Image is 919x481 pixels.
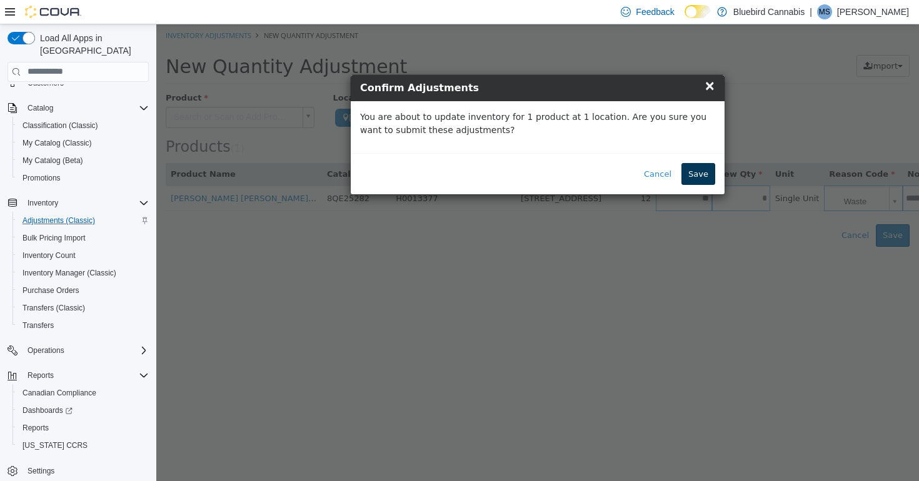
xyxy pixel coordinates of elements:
button: Reports [23,368,59,383]
span: Bulk Pricing Import [23,233,86,243]
button: Inventory [23,196,63,211]
span: Canadian Compliance [18,385,149,400]
span: Classification (Classic) [18,118,149,133]
span: Adjustments (Classic) [23,216,95,226]
span: Reports [23,368,149,383]
button: Inventory [3,194,154,212]
a: Dashboards [18,403,78,418]
p: | [810,4,812,19]
span: Classification (Classic) [23,121,98,131]
button: Operations [23,343,69,358]
a: Bulk Pricing Import [18,231,91,245]
span: Inventory Count [18,248,149,263]
span: Operations [23,343,149,358]
span: Washington CCRS [18,438,149,453]
p: You are about to update inventory for 1 product at 1 location. Are you sure you want to submit th... [204,86,559,112]
button: [US_STATE] CCRS [13,437,154,454]
span: Purchase Orders [23,285,79,295]
a: [US_STATE] CCRS [18,438,93,453]
span: My Catalog (Beta) [23,156,83,166]
span: Transfers (Classic) [18,300,149,315]
a: Promotions [18,171,66,186]
p: Bluebird Cannabis [733,4,805,19]
a: Inventory Count [18,248,81,263]
span: My Catalog (Beta) [18,153,149,168]
span: Inventory Manager (Classic) [18,265,149,280]
a: My Catalog (Beta) [18,153,88,168]
button: Catalog [3,99,154,117]
a: Transfers (Classic) [18,300,90,315]
span: Inventory Manager (Classic) [23,268,116,278]
div: Matt Sicoli [817,4,832,19]
span: Dashboards [18,403,149,418]
span: Reports [18,420,149,435]
span: Transfers [18,318,149,333]
span: Adjustments (Classic) [18,213,149,228]
span: Purchase Orders [18,283,149,298]
button: Classification (Classic) [13,117,154,134]
h4: Confirm Adjustments [204,56,559,71]
img: Cova [25,6,81,18]
span: Canadian Compliance [23,388,96,398]
button: Inventory Count [13,247,154,264]
span: Feedback [636,6,674,18]
button: Promotions [13,169,154,187]
button: Reports [3,367,154,384]
a: Dashboards [13,402,154,419]
span: × [548,54,559,69]
span: Reports [28,370,54,380]
button: Operations [3,342,154,359]
span: Dashboards [23,405,73,415]
span: Load All Apps in [GEOGRAPHIC_DATA] [35,32,149,57]
span: Transfers (Classic) [23,303,85,313]
button: Inventory Manager (Classic) [13,264,154,282]
span: Transfers [23,320,54,330]
button: Catalog [23,101,58,116]
a: Settings [23,464,59,479]
button: Transfers (Classic) [13,299,154,317]
a: Inventory Manager (Classic) [18,265,121,280]
input: Dark Mode [685,5,711,18]
a: My Catalog (Classic) [18,136,97,151]
button: My Catalog (Beta) [13,152,154,169]
a: Reports [18,420,54,435]
span: Promotions [18,171,149,186]
a: Classification (Classic) [18,118,103,133]
span: Reports [23,423,49,433]
span: Settings [28,466,54,476]
a: Transfers [18,318,59,333]
button: Adjustments (Classic) [13,212,154,229]
button: Canadian Compliance [13,384,154,402]
button: Settings [3,462,154,480]
a: Canadian Compliance [18,385,101,400]
span: MS [819,4,830,19]
span: My Catalog (Classic) [23,138,92,148]
span: [US_STATE] CCRS [23,440,88,450]
span: Catalog [28,103,53,113]
span: Inventory [28,198,58,208]
span: Inventory [23,196,149,211]
button: Bulk Pricing Import [13,229,154,247]
span: Catalog [23,101,149,116]
button: Transfers [13,317,154,334]
span: My Catalog (Classic) [18,136,149,151]
button: Purchase Orders [13,282,154,299]
button: Reports [13,419,154,437]
a: Adjustments (Classic) [18,213,100,228]
span: Settings [23,463,149,479]
p: [PERSON_NAME] [837,4,909,19]
span: Operations [28,345,64,355]
span: Inventory Count [23,250,76,260]
button: Cancel [481,139,522,161]
button: Save [525,139,559,161]
span: Promotions [23,173,61,183]
span: Bulk Pricing Import [18,231,149,245]
a: Purchase Orders [18,283,84,298]
button: My Catalog (Classic) [13,134,154,152]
